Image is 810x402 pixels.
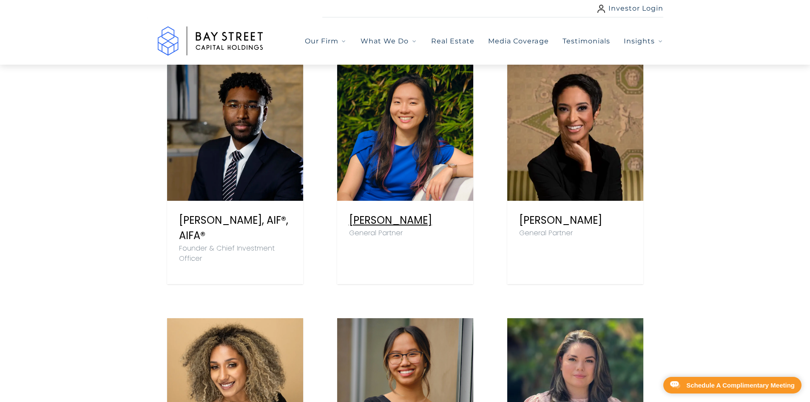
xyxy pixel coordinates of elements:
[597,3,664,14] a: Investor Login
[361,36,417,46] button: What We Do
[179,213,288,242] a: [PERSON_NAME], AIF®, AIFA®
[519,213,602,227] a: [PERSON_NAME]
[349,213,432,227] a: [PERSON_NAME]
[167,65,303,284] a: [PERSON_NAME], AIF®, AIFA®Founder & Chief Investment Officer
[167,243,303,264] div: Founder & Chief Investment Officer
[305,36,347,46] button: Our Firm
[686,382,795,388] div: Schedule A Complimentary Meeting
[563,36,610,46] a: Testimonials
[431,36,475,46] a: Real Estate
[624,36,663,46] button: Insights
[507,228,643,238] div: General Partner
[337,65,473,284] a: [PERSON_NAME]General Partner
[147,17,274,65] a: Go to home page
[147,17,274,65] img: Logo
[597,5,605,13] img: user icon
[488,36,549,46] a: Media Coverage
[305,36,338,46] span: Our Firm
[507,65,643,284] a: [PERSON_NAME]General Partner
[361,36,409,46] span: What We Do
[624,36,655,46] span: Insights
[337,228,473,238] div: General Partner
